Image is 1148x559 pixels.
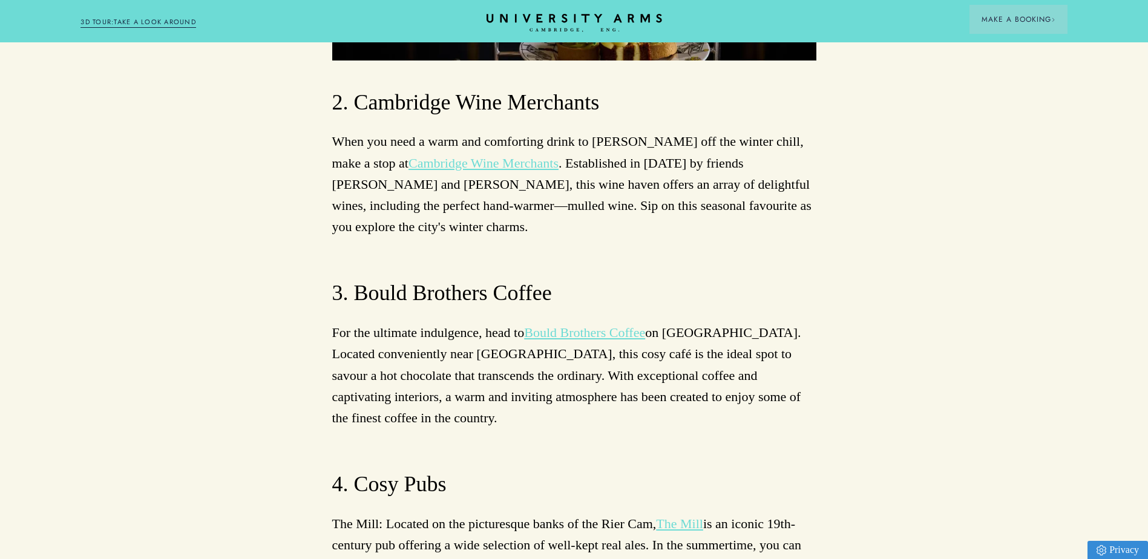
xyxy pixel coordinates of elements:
[80,17,196,28] a: 3D TOUR:TAKE A LOOK AROUND
[524,325,645,340] a: Bould Brothers Coffee
[1051,18,1055,22] img: Arrow icon
[408,155,559,171] a: Cambridge Wine Merchants
[332,322,816,428] p: For the ultimate indulgence, head to on [GEOGRAPHIC_DATA]. Located conveniently near [GEOGRAPHIC_...
[332,279,816,308] h3: 3. Bould Brothers Coffee
[332,470,816,499] h3: 4. Cosy Pubs
[332,88,816,117] h3: 2. Cambridge Wine Merchants
[487,14,662,33] a: Home
[969,5,1068,34] button: Make a BookingArrow icon
[1097,545,1106,555] img: Privacy
[1087,541,1148,559] a: Privacy
[982,14,1055,25] span: Make a Booking
[332,131,816,237] p: When you need a warm and comforting drink to [PERSON_NAME] off the winter chill, make a stop at ....
[656,516,703,531] a: The Mill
